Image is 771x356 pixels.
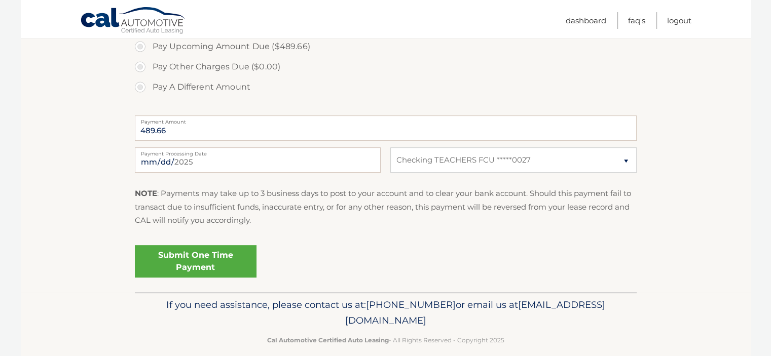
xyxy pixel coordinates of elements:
strong: NOTE [135,188,157,198]
strong: Cal Automotive Certified Auto Leasing [267,336,389,344]
label: Pay Upcoming Amount Due ($489.66) [135,36,637,57]
a: FAQ's [628,12,645,29]
a: Logout [667,12,691,29]
a: Cal Automotive [80,7,187,36]
p: : Payments may take up to 3 business days to post to your account and to clear your bank account.... [135,187,637,227]
p: If you need assistance, please contact us at: or email us at [141,297,630,329]
a: Dashboard [566,12,606,29]
label: Pay A Different Amount [135,77,637,97]
label: Payment Processing Date [135,147,381,155]
a: Submit One Time Payment [135,245,256,278]
label: Pay Other Charges Due ($0.00) [135,57,637,77]
input: Payment Date [135,147,381,173]
span: [PHONE_NUMBER] [366,299,456,310]
label: Payment Amount [135,115,637,124]
p: - All Rights Reserved - Copyright 2025 [141,335,630,345]
input: Payment Amount [135,115,637,141]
